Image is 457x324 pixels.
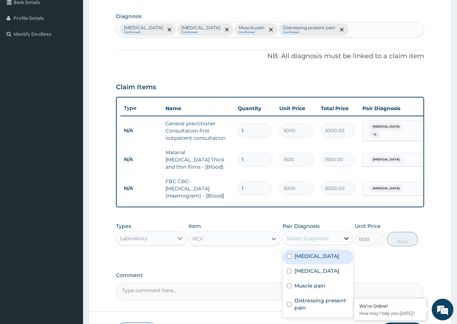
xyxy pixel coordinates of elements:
p: Distressing present pain [283,25,335,31]
small: Confirmed [181,31,220,34]
th: Unit Price [276,101,317,116]
label: Diagnosis [116,13,142,20]
span: remove selection option [268,26,274,33]
label: [MEDICAL_DATA] [294,252,339,260]
h3: Claim Items [116,83,156,91]
textarea: Type your message and hit 'Enter' [4,197,138,223]
button: Add [387,232,418,246]
p: NB: All diagnosis must be linked to a claim item [116,52,424,61]
div: PCV [193,235,203,242]
label: Comment [116,272,424,278]
label: Distressing present pain [294,297,349,311]
td: N/A [120,124,162,137]
label: Types [116,223,131,229]
div: Minimize live chat window [118,4,136,21]
td: General practitioner Consultation first outpatient consultation [162,116,234,145]
div: Chat with us now [38,40,121,50]
div: Laboratory [120,235,147,242]
th: Pair Diagnosis [359,101,438,116]
td: Malarial [MEDICAL_DATA] Thick and thin films - [Blood] [162,145,234,174]
img: d_794563401_company_1708531726252_794563401 [13,36,29,54]
p: How may I help you today? [359,310,421,316]
label: Item [189,223,201,230]
span: We're online! [42,91,100,164]
span: + 3 [369,131,380,138]
label: Unit Price [355,223,381,230]
th: Name [162,101,234,116]
span: remove selection option [166,26,173,33]
label: Muscle pain [294,282,325,289]
p: Muscle pain [239,25,264,31]
p: [MEDICAL_DATA] [181,25,220,31]
div: We're Online! [359,303,421,309]
span: remove selection option [224,26,230,33]
td: FBC CBC-[MEDICAL_DATA] (Haemogram) - [Blood] [162,174,234,203]
p: [MEDICAL_DATA] [124,25,163,31]
small: Confirmed [239,31,264,34]
div: Select Diagnosis [286,235,329,242]
span: remove selection option [339,26,345,33]
span: [MEDICAL_DATA] [369,185,403,192]
th: Type [120,101,162,115]
label: [MEDICAL_DATA] [294,267,339,275]
th: Quantity [234,101,276,116]
td: N/A [120,182,162,195]
small: Confirmed [124,31,163,34]
td: N/A [120,153,162,166]
label: Pair Diagnosis [283,223,320,230]
th: Total Price [317,101,359,116]
small: Confirmed [283,31,335,34]
span: [MEDICAL_DATA] [369,156,403,163]
span: [MEDICAL_DATA] [369,123,403,130]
